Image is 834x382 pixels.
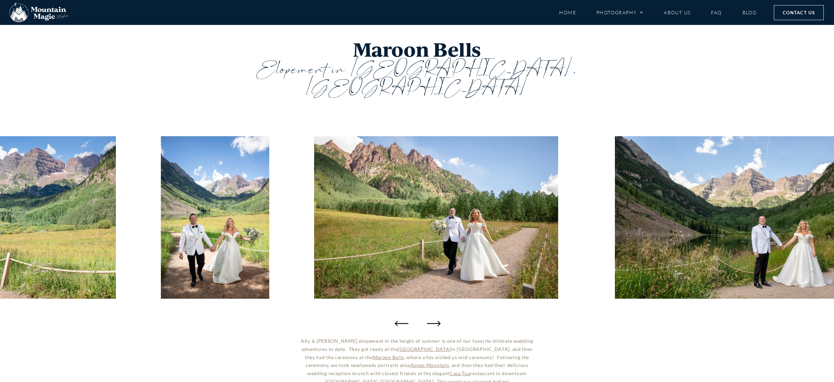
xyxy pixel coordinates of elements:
[398,346,451,352] a: [GEOGRAPHIC_DATA]
[783,9,815,16] span: Contact Us
[212,60,622,98] h3: Elopement in [GEOGRAPHIC_DATA], [GEOGRAPHIC_DATA]
[664,6,690,18] a: About Us
[395,316,408,330] div: Previous slide
[559,6,757,18] nav: Menu
[314,136,558,299] img: Aspen Maroon Bells view adventure instead vow of the wild outlovers vows newlyweds couple Crested...
[449,370,470,376] a: Casa Tua
[411,362,449,368] a: Aspen Mountain
[596,6,643,18] a: Photography
[212,39,622,60] h1: Maroon Bells
[426,316,439,330] div: Next slide
[774,5,824,20] a: Contact Us
[161,136,269,299] div: 24 / 56
[10,3,68,23] img: Mountain Magic Media photography logo Crested Butte Photographer
[373,354,404,360] a: Maroon Bells
[314,136,558,299] div: 25 / 56
[742,6,757,18] a: Blog
[559,6,576,18] a: Home
[711,6,722,18] a: FAQ
[161,136,269,299] img: Aspen Maroon Bells view adventure instead vow of the wild outlovers vows newlyweds couple Crested...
